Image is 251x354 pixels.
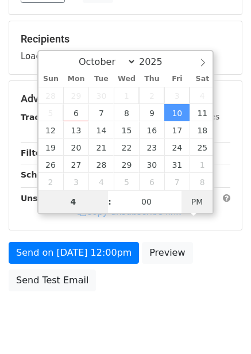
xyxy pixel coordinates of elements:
span: Mon [63,75,88,83]
span: October 6, 2025 [63,104,88,121]
span: November 8, 2025 [190,173,215,190]
span: October 7, 2025 [88,104,114,121]
span: November 6, 2025 [139,173,164,190]
span: October 25, 2025 [190,138,215,156]
span: October 1, 2025 [114,87,139,104]
span: November 7, 2025 [164,173,190,190]
span: October 14, 2025 [88,121,114,138]
span: : [108,190,111,213]
span: October 18, 2025 [190,121,215,138]
span: November 3, 2025 [63,173,88,190]
span: October 21, 2025 [88,138,114,156]
span: October 2, 2025 [139,87,164,104]
span: October 11, 2025 [190,104,215,121]
span: October 23, 2025 [139,138,164,156]
span: October 20, 2025 [63,138,88,156]
span: Sat [190,75,215,83]
span: October 8, 2025 [114,104,139,121]
span: November 1, 2025 [190,156,215,173]
span: Click to toggle [182,190,213,213]
a: Preview [142,242,192,264]
span: October 5, 2025 [38,104,64,121]
span: October 30, 2025 [139,156,164,173]
span: October 3, 2025 [164,87,190,104]
span: October 19, 2025 [38,138,64,156]
input: Hour [38,190,109,213]
strong: Unsubscribe [21,194,77,203]
span: September 28, 2025 [38,87,64,104]
span: October 12, 2025 [38,121,64,138]
span: October 31, 2025 [164,156,190,173]
span: October 28, 2025 [88,156,114,173]
span: September 29, 2025 [63,87,88,104]
span: October 4, 2025 [190,87,215,104]
span: October 17, 2025 [164,121,190,138]
h5: Recipients [21,33,230,45]
span: Wed [114,75,139,83]
iframe: Chat Widget [194,299,251,354]
span: November 2, 2025 [38,173,64,190]
span: Tue [88,75,114,83]
span: October 22, 2025 [114,138,139,156]
span: October 27, 2025 [63,156,88,173]
span: Sun [38,75,64,83]
span: October 10, 2025 [164,104,190,121]
strong: Schedule [21,170,62,179]
span: September 30, 2025 [88,87,114,104]
span: November 5, 2025 [114,173,139,190]
span: October 29, 2025 [114,156,139,173]
h5: Advanced [21,93,230,105]
span: Thu [139,75,164,83]
span: Fri [164,75,190,83]
span: October 24, 2025 [164,138,190,156]
input: Minute [111,190,182,213]
strong: Tracking [21,113,59,122]
span: October 15, 2025 [114,121,139,138]
span: October 13, 2025 [63,121,88,138]
strong: Filters [21,148,50,157]
input: Year [136,56,177,67]
span: October 26, 2025 [38,156,64,173]
div: Loading... [21,33,230,63]
a: Send Test Email [9,270,96,291]
a: Send on [DATE] 12:00pm [9,242,139,264]
span: October 9, 2025 [139,104,164,121]
span: November 4, 2025 [88,173,114,190]
a: Copy unsubscribe link [78,207,181,217]
span: October 16, 2025 [139,121,164,138]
